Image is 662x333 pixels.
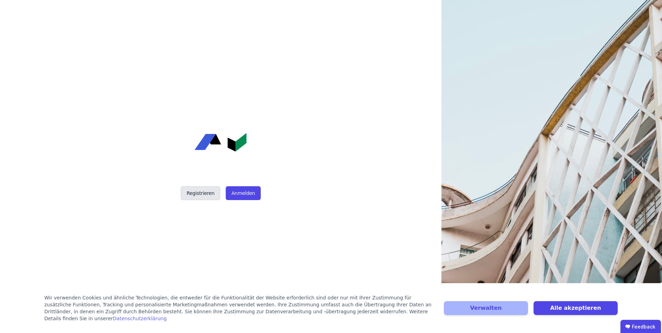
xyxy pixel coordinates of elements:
button: Anmelden [226,186,260,200]
img: Concular [195,133,247,152]
button: Registrieren [181,186,220,200]
div: Wir verwenden Cookies und ähnliche Technologien, die entweder für die Funktionalität der Website ... [44,294,436,322]
a: Datenschutzerklärung [113,316,167,321]
button: Verwalten [444,301,528,315]
button: Alle akzeptieren [534,301,618,315]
